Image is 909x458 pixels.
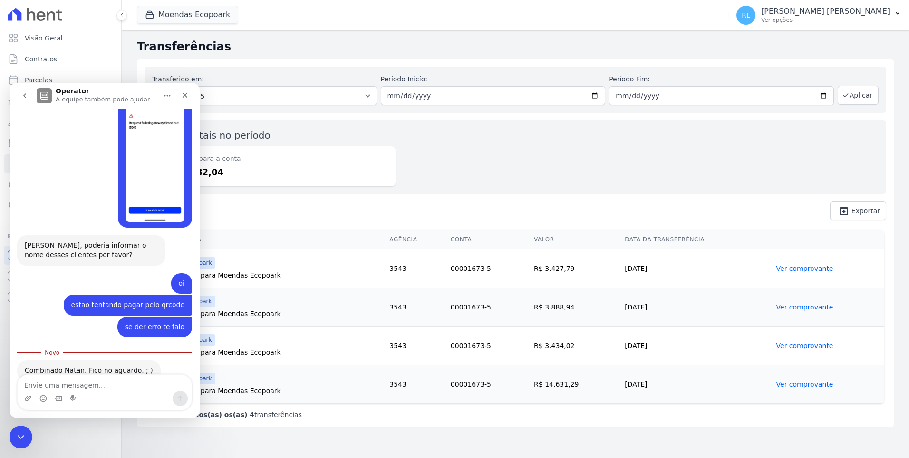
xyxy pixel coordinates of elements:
[8,230,114,242] div: Plataformas
[8,278,151,299] div: Combinado Natan. Fico no aguardo. ; )Adriane • Há 7min
[163,308,178,323] button: Enviar uma mensagem
[530,230,621,249] th: Valor
[4,196,117,215] a: Negativação
[160,166,388,179] dd: R$ 25.382,04
[152,75,204,83] label: Transferido em:
[776,265,833,272] a: Ver comprovante
[386,327,446,365] td: 3543
[8,212,183,234] div: Rogerio diz…
[381,74,606,84] label: Período Inicío:
[15,312,22,319] button: Upload do anexo
[25,54,57,64] span: Contratos
[162,190,183,211] div: oi
[62,218,175,227] div: estao tentando pagar pelo qrcode
[386,288,446,327] td: 3543
[8,292,182,308] textarea: Envie uma mensagem...
[8,190,183,212] div: Rogerio diz…
[108,234,183,255] div: se der erro te falo
[54,212,183,233] div: estao tentando pagar pelo qrcode
[742,12,750,19] span: RL
[530,327,621,365] td: R$ 3.434,02
[530,365,621,404] td: R$ 14.631,29
[830,201,886,220] a: unarchive Exportar
[4,29,117,48] a: Visão Geral
[8,234,183,262] div: Rogerio diz…
[447,288,530,327] td: 00001673-5
[8,278,183,319] div: Adriane diz…
[530,288,621,327] td: R$ 3.888,94
[621,230,772,249] th: Data da Transferência
[154,270,382,280] div: Transferência para Moendas Ecopoark
[25,33,63,43] span: Visão Geral
[8,269,183,270] div: New messages divider
[4,70,117,90] a: Parcelas
[25,75,52,85] span: Parcelas
[838,205,850,217] i: unarchive
[621,365,772,404] td: [DATE]
[386,230,446,249] th: Agência
[10,426,32,448] iframe: Intercom live chat
[45,312,53,319] button: Selecionador de GIF
[838,86,879,105] button: Aplicar
[15,158,148,177] div: [PERSON_NAME], poderia informar o nome desses clientes por favor?
[4,267,117,286] a: Conta Hent
[609,74,834,84] label: Período Fim:
[186,411,254,418] b: todos(as) os(as) 4
[4,246,117,265] a: Recebíveis
[154,386,382,396] div: Transferência para Moendas Ecopoark
[776,342,833,349] a: Ver comprovante
[4,133,117,152] a: Minha Carteira
[4,91,117,110] a: Lotes
[447,230,530,249] th: Conta
[116,239,175,249] div: se der erro te falo
[158,410,302,419] p: Exibindo transferências
[154,309,382,319] div: Transferência para Moendas Ecopoark
[621,327,772,365] td: [DATE]
[386,249,446,288] td: 3543
[851,208,880,214] span: Exportar
[10,83,200,418] iframe: Intercom live chat
[137,38,894,55] h2: Transferências
[152,129,271,141] label: Valores totais no período
[4,154,117,173] a: Transferências
[530,249,621,288] td: R$ 3.427,79
[60,312,68,319] button: Start recording
[4,50,117,69] a: Contratos
[160,154,388,164] dt: Transferido para a conta
[146,230,386,249] th: Transferência
[447,327,530,365] td: 00001673-5
[447,365,530,404] td: 00001673-5
[761,7,890,16] p: [PERSON_NAME] [PERSON_NAME]
[621,249,772,288] td: [DATE]
[4,112,117,131] a: Clientes
[4,175,117,194] a: Crédito
[621,288,772,327] td: [DATE]
[729,2,909,29] button: RL [PERSON_NAME] [PERSON_NAME] Ver opções
[15,283,144,293] div: Combinado Natan. Fico no aguardo. ; )
[386,365,446,404] td: 3543
[776,380,833,388] a: Ver comprovante
[447,249,530,288] td: 00001673-5
[761,16,890,24] p: Ver opções
[154,348,382,357] div: Transferência para Moendas Ecopoark
[169,196,175,206] div: oi
[30,312,38,319] button: Selecionador de Emoji
[137,6,238,24] button: Moendas Ecopoark
[776,303,833,311] a: Ver comprovante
